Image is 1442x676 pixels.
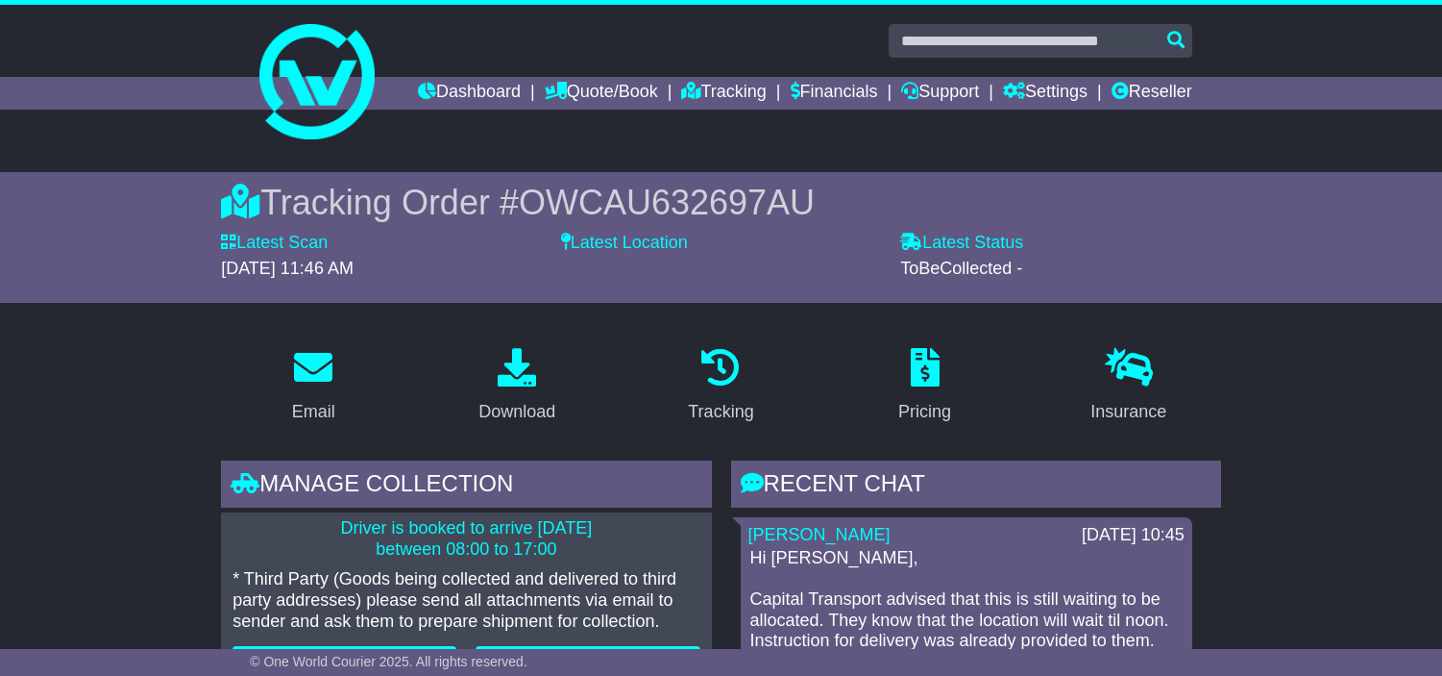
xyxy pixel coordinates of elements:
p: Driver is booked to arrive [DATE] between 08:00 to 17:00 [232,518,699,560]
label: Latest Scan [221,233,328,254]
label: Latest Status [900,233,1023,254]
div: [DATE] 10:45 [1082,525,1185,546]
p: * Third Party (Goods being collected and delivered to third party addresses) please send all atta... [232,569,699,632]
a: [PERSON_NAME] [748,525,891,544]
div: Insurance [1090,399,1166,425]
a: Email [280,341,348,432]
a: Pricing [886,341,964,432]
span: [DATE] 11:46 AM [221,259,354,278]
a: Support [901,77,979,110]
a: Financials [791,77,878,110]
div: Download [478,399,555,425]
a: Tracking [675,341,766,432]
a: Tracking [681,77,766,110]
a: Quote/Book [545,77,658,110]
div: Email [292,399,335,425]
a: Insurance [1078,341,1179,432]
div: RECENT CHAT [731,461,1221,513]
span: ToBeCollected - [900,259,1022,278]
div: Tracking [688,399,753,425]
a: Download [466,341,568,432]
span: OWCAU632697AU [519,183,815,222]
div: Pricing [898,399,951,425]
div: Tracking Order # [221,182,1221,223]
a: Dashboard [418,77,521,110]
span: © One World Courier 2025. All rights reserved. [250,654,527,669]
a: Reseller [1112,77,1192,110]
label: Latest Location [561,233,688,254]
div: Manage collection [221,461,711,513]
a: Settings [1003,77,1088,110]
